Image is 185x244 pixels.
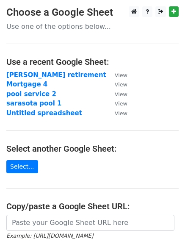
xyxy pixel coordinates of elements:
[6,160,38,173] a: Select...
[115,91,127,97] small: View
[106,90,127,98] a: View
[6,22,179,31] p: Use one of the options below...
[6,215,174,231] input: Paste your Google Sheet URL here
[6,233,93,239] small: Example: [URL][DOMAIN_NAME]
[6,57,179,67] h4: Use a recent Google Sheet:
[6,6,179,19] h3: Choose a Google Sheet
[115,100,127,107] small: View
[6,109,82,117] a: Untitled spreadsheet
[143,203,185,244] iframe: Chat Widget
[106,109,127,117] a: View
[6,100,61,107] a: sarasota pool 1
[106,80,127,88] a: View
[115,72,127,78] small: View
[115,110,127,116] small: View
[115,81,127,88] small: View
[106,100,127,107] a: View
[6,80,47,88] a: Mortgage 4
[6,144,179,154] h4: Select another Google Sheet:
[6,201,179,211] h4: Copy/paste a Google Sheet URL:
[106,71,127,79] a: View
[6,90,56,98] a: pool service 2
[6,71,106,79] a: [PERSON_NAME] retirement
